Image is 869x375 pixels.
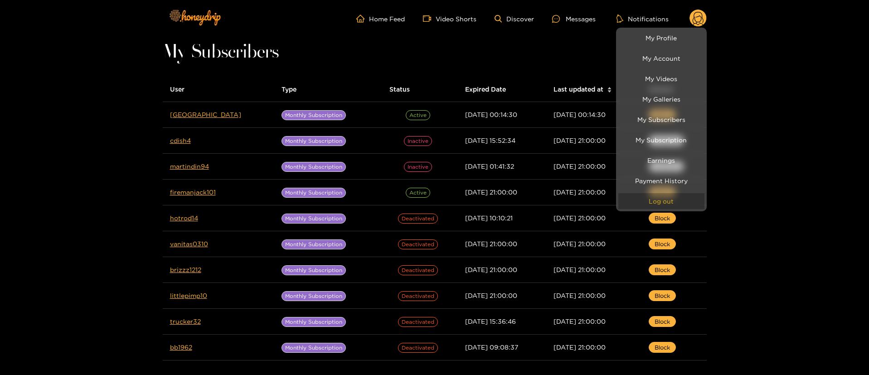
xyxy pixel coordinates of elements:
[618,173,704,189] a: Payment History
[618,152,704,168] a: Earnings
[618,193,704,209] button: Log out
[618,132,704,148] a: My Subscription
[618,91,704,107] a: My Galleries
[618,112,704,127] a: My Subscribers
[618,50,704,66] a: My Account
[618,30,704,46] a: My Profile
[618,71,704,87] a: My Videos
